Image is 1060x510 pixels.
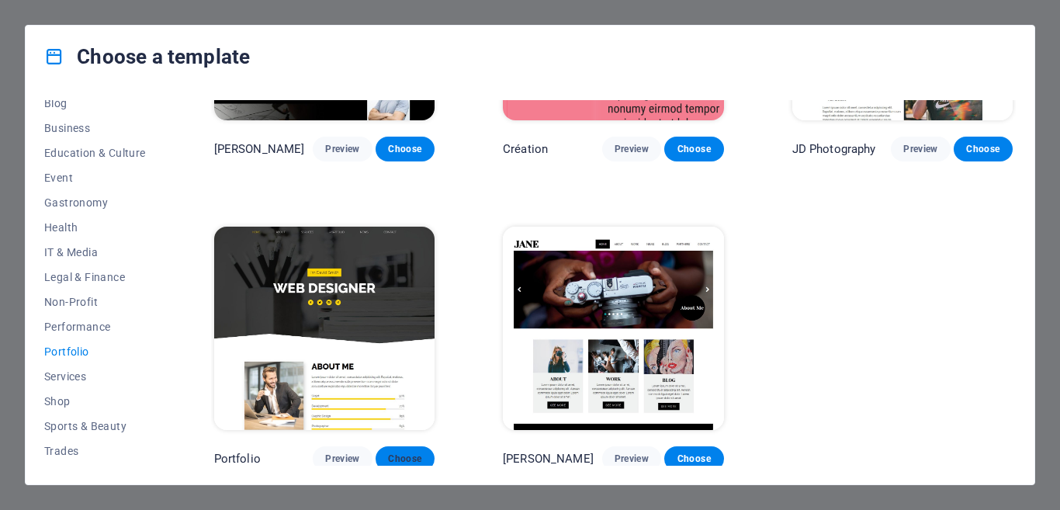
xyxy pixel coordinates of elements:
[44,196,146,209] span: Gastronomy
[615,453,649,465] span: Preview
[44,445,146,457] span: Trades
[325,143,359,155] span: Preview
[615,143,649,155] span: Preview
[966,143,1000,155] span: Choose
[44,389,146,414] button: Shop
[44,240,146,265] button: IT & Media
[313,446,372,471] button: Preview
[44,141,146,165] button: Education & Culture
[503,451,594,467] p: [PERSON_NAME]
[44,296,146,308] span: Non-Profit
[664,446,723,471] button: Choose
[44,215,146,240] button: Health
[44,439,146,463] button: Trades
[44,91,146,116] button: Blog
[44,44,250,69] h4: Choose a template
[44,122,146,134] span: Business
[44,97,146,109] span: Blog
[891,137,950,161] button: Preview
[664,137,723,161] button: Choose
[677,453,711,465] span: Choose
[214,227,435,430] img: Portfolio
[503,227,723,430] img: Jane
[376,446,435,471] button: Choose
[954,137,1013,161] button: Choose
[44,414,146,439] button: Sports & Beauty
[44,370,146,383] span: Services
[44,221,146,234] span: Health
[44,147,146,159] span: Education & Culture
[44,172,146,184] span: Event
[44,339,146,364] button: Portfolio
[376,137,435,161] button: Choose
[602,446,661,471] button: Preview
[44,395,146,408] span: Shop
[44,290,146,314] button: Non-Profit
[313,137,372,161] button: Preview
[903,143,937,155] span: Preview
[388,453,422,465] span: Choose
[602,137,661,161] button: Preview
[44,314,146,339] button: Performance
[44,165,146,190] button: Event
[388,143,422,155] span: Choose
[44,364,146,389] button: Services
[677,143,711,155] span: Choose
[44,265,146,290] button: Legal & Finance
[325,453,359,465] span: Preview
[44,190,146,215] button: Gastronomy
[792,141,876,157] p: JD Photography
[214,141,305,157] p: [PERSON_NAME]
[44,271,146,283] span: Legal & Finance
[44,321,146,333] span: Performance
[503,141,548,157] p: Création
[44,463,146,488] button: Travel
[44,116,146,141] button: Business
[214,451,261,467] p: Portfolio
[44,246,146,258] span: IT & Media
[44,420,146,432] span: Sports & Beauty
[44,345,146,358] span: Portfolio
